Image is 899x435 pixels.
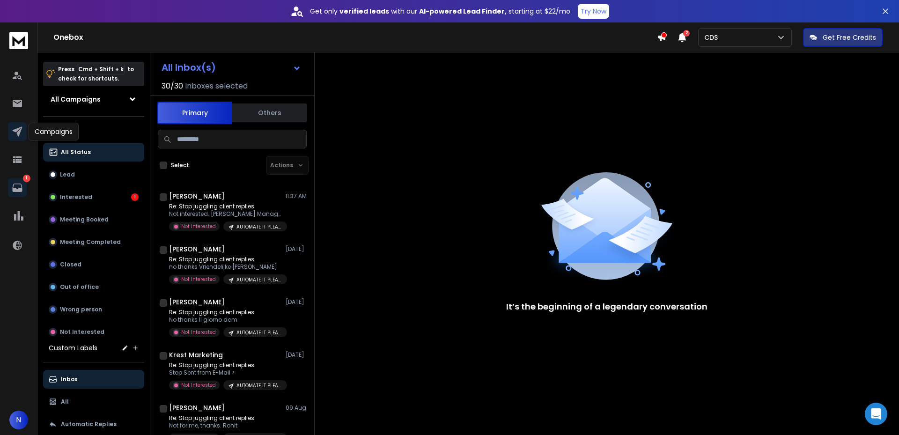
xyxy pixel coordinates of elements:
[578,4,609,19] button: Try Now
[60,216,109,223] p: Meeting Booked
[169,210,281,218] p: Not interested. [PERSON_NAME] Managing
[77,64,125,74] span: Cmd + Shift + k
[581,7,606,16] p: Try Now
[51,95,101,104] h1: All Campaigns
[339,7,389,16] strong: verified leads
[43,143,144,162] button: All Status
[43,255,144,274] button: Closed
[43,90,144,109] button: All Campaigns
[169,350,223,360] h1: Krest Marketing
[23,175,30,182] p: 1
[169,263,281,271] p: no thanks Vriendelijke [PERSON_NAME]
[43,415,144,434] button: Automatic Replies
[232,103,307,123] button: Others
[285,192,307,200] p: 11:37 AM
[169,309,281,316] p: Re: Stop juggling client replies
[169,403,225,413] h1: [PERSON_NAME]
[236,276,281,283] p: AUTOMATE IT PLEASE - Whitelabel slack
[61,398,69,406] p: All
[60,238,121,246] p: Meeting Completed
[169,316,281,324] p: No thanks Il giorno dom
[865,403,887,425] div: Open Intercom Messenger
[236,223,281,230] p: AUTOMATE IT PLEASE - Whitelabel slack
[60,306,102,313] p: Wrong person
[181,223,216,230] p: Not Interested
[236,382,281,389] p: AUTOMATE IT PLEASE - Whitelabel slack
[43,392,144,411] button: All
[43,300,144,319] button: Wrong person
[43,233,144,251] button: Meeting Completed
[286,298,307,306] p: [DATE]
[43,323,144,341] button: Not Interested
[8,178,27,197] a: 1
[181,329,216,336] p: Not Interested
[181,276,216,283] p: Not Interested
[60,261,81,268] p: Closed
[169,256,281,263] p: Re: Stop juggling client replies
[185,81,248,92] h3: Inboxes selected
[43,124,144,137] h3: Filters
[61,376,77,383] p: Inbox
[9,411,28,429] button: N
[43,210,144,229] button: Meeting Booked
[171,162,189,169] label: Select
[53,32,657,43] h1: Onebox
[169,422,281,429] p: Not for me, thanks. Rohit
[169,244,225,254] h1: [PERSON_NAME]
[286,351,307,359] p: [DATE]
[60,193,92,201] p: Interested
[131,193,139,201] div: 1
[60,171,75,178] p: Lead
[43,370,144,389] button: Inbox
[162,81,183,92] span: 30 / 30
[169,203,281,210] p: Re: Stop juggling client replies
[60,283,99,291] p: Out of office
[286,245,307,253] p: [DATE]
[154,58,309,77] button: All Inbox(s)
[60,328,104,336] p: Not Interested
[61,148,91,156] p: All Status
[803,28,883,47] button: Get Free Credits
[43,165,144,184] button: Lead
[43,188,144,206] button: Interested1
[683,30,690,37] span: 2
[506,300,707,313] p: It’s the beginning of a legendary conversation
[169,297,225,307] h1: [PERSON_NAME]
[162,63,216,72] h1: All Inbox(s)
[704,33,722,42] p: CDS
[236,329,281,336] p: AUTOMATE IT PLEASE - Whitelabel slack
[49,343,97,353] h3: Custom Labels
[29,123,79,140] div: Campaigns
[169,414,281,422] p: Re: Stop juggling client replies
[823,33,876,42] p: Get Free Credits
[169,192,225,201] h1: [PERSON_NAME]
[9,32,28,49] img: logo
[58,65,134,83] p: Press to check for shortcuts.
[310,7,570,16] p: Get only with our starting at $22/mo
[286,404,307,412] p: 09 Aug
[157,102,232,124] button: Primary
[61,420,117,428] p: Automatic Replies
[169,361,281,369] p: Re: Stop juggling client replies
[181,382,216,389] p: Not Interested
[43,278,144,296] button: Out of office
[419,7,507,16] strong: AI-powered Lead Finder,
[169,369,281,376] p: Stop Sent from E-Mail >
